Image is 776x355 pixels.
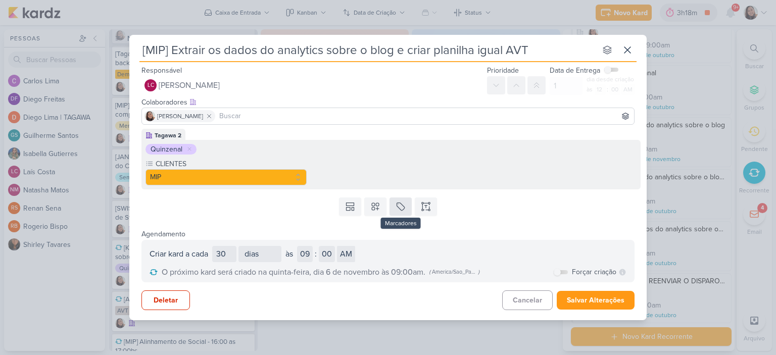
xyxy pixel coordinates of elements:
[141,290,190,310] button: Deletar
[141,76,483,94] button: LC [PERSON_NAME]
[159,79,220,91] span: [PERSON_NAME]
[148,83,154,88] p: LC
[607,85,608,94] div: :
[139,41,596,59] input: Kard Sem Título
[487,66,519,75] label: Prioridade
[429,268,431,276] div: (
[141,97,635,108] div: Colaboradores
[381,218,421,229] div: Marcadores
[217,110,632,122] input: Buscar
[145,169,307,185] button: MIP
[587,75,635,84] div: dia desde criação
[150,248,208,260] div: Criar kard a cada
[144,79,157,91] div: Laís Costa
[157,112,203,121] span: [PERSON_NAME]
[141,230,185,238] label: Agendamento
[141,66,182,75] label: Responsável
[502,290,553,310] button: Cancelar
[550,65,600,76] label: Data de Entrega
[285,248,293,260] div: às
[557,291,635,310] button: Salvar Alterações
[587,85,594,94] div: às
[155,159,307,169] label: CLIENTES
[315,248,317,260] div: :
[478,268,480,276] div: )
[162,266,425,278] span: O próximo kard será criado na quinta-feira, dia 6 de novembro às 09:00am.
[145,111,155,121] img: Sharlene Khoury
[572,267,616,277] label: Forçar criação
[155,131,181,140] div: Tagawa 2
[151,144,182,155] div: Quinzenal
